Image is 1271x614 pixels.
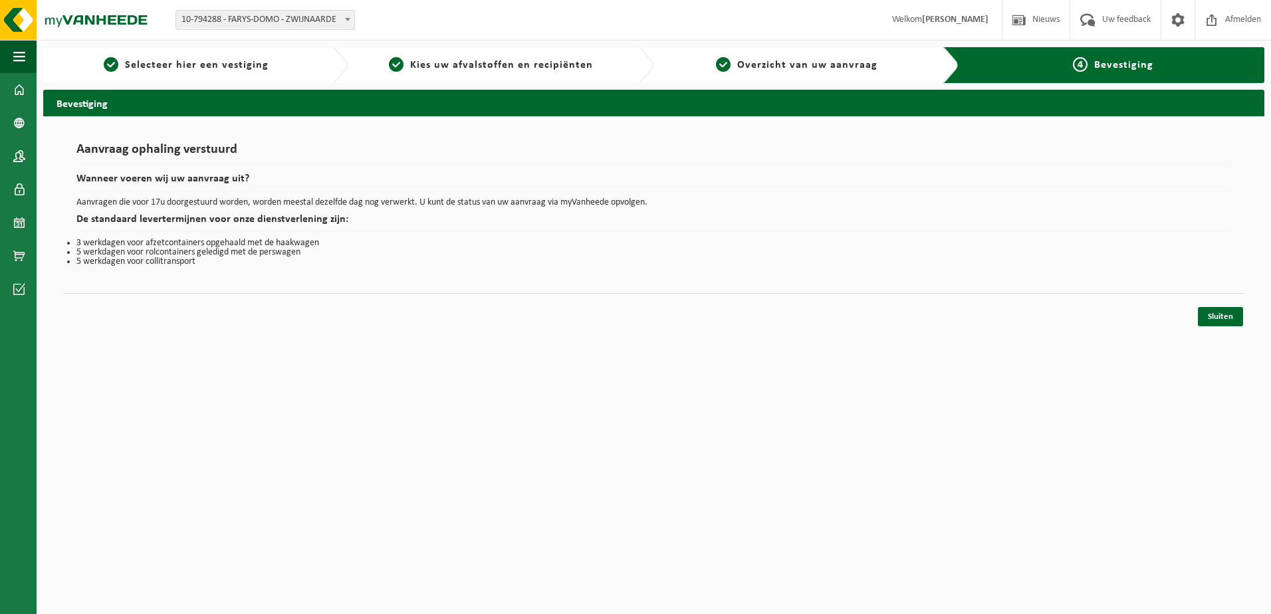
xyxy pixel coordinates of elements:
[922,15,988,25] strong: [PERSON_NAME]
[76,143,1231,163] h1: Aanvraag ophaling verstuurd
[175,10,355,30] span: 10-794288 - FARYS-DOMO - ZWIJNAARDE
[389,57,404,72] span: 2
[737,60,877,70] span: Overzicht van uw aanvraag
[176,11,354,29] span: 10-794288 - FARYS-DOMO - ZWIJNAARDE
[43,90,1264,116] h2: Bevestiging
[410,60,593,70] span: Kies uw afvalstoffen en recipiënten
[76,173,1231,191] h2: Wanneer voeren wij uw aanvraag uit?
[125,60,269,70] span: Selecteer hier een vestiging
[661,57,933,73] a: 3Overzicht van uw aanvraag
[1073,57,1088,72] span: 4
[76,239,1231,248] li: 3 werkdagen voor afzetcontainers opgehaald met de haakwagen
[76,248,1231,257] li: 5 werkdagen voor rolcontainers geledigd met de perswagen
[76,257,1231,266] li: 5 werkdagen voor collitransport
[76,214,1231,232] h2: De standaard levertermijnen voor onze dienstverlening zijn:
[1094,60,1153,70] span: Bevestiging
[1198,307,1243,326] a: Sluiten
[355,57,627,73] a: 2Kies uw afvalstoffen en recipiënten
[50,57,322,73] a: 1Selecteer hier een vestiging
[76,198,1231,207] p: Aanvragen die voor 17u doorgestuurd worden, worden meestal dezelfde dag nog verwerkt. U kunt de s...
[104,57,118,72] span: 1
[716,57,731,72] span: 3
